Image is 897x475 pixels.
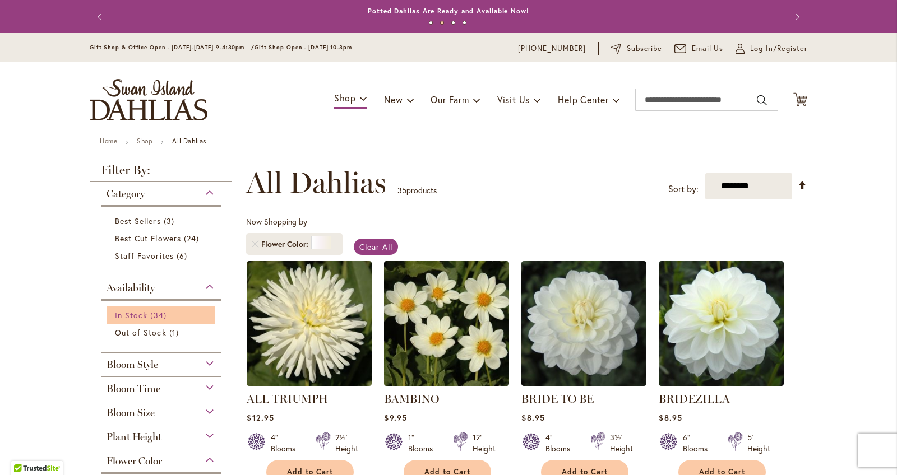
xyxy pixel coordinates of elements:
span: Email Us [692,43,724,54]
div: 12" Height [473,432,496,454]
iframe: Launch Accessibility Center [8,435,40,467]
a: Out of Stock 1 [115,327,210,338]
div: 2½' Height [335,432,358,454]
div: 1" Blooms [408,432,440,454]
span: Log In/Register [750,43,807,54]
img: ALL TRIUMPH [247,261,372,386]
button: 1 of 4 [429,21,433,25]
div: 6" Blooms [683,432,714,454]
a: BRIDE TO BE [521,378,646,388]
span: 24 [184,232,202,244]
span: Best Sellers [115,216,161,226]
p: products [397,181,437,199]
a: BRIDEZILLA [659,378,784,388]
span: Clear All [359,241,392,252]
button: Next [785,6,807,28]
img: BRIDE TO BE [521,261,646,386]
span: $8.95 [659,412,682,423]
span: In Stock [115,310,147,320]
a: Log In/Register [736,43,807,54]
div: 5' Height [747,432,770,454]
a: In Stock 34 [115,309,210,321]
span: Flower Color [261,239,311,250]
div: 4" Blooms [545,432,577,454]
a: Home [100,137,117,145]
div: 3½' Height [610,432,633,454]
span: All Dahlias [246,166,386,199]
span: Availability [107,282,155,294]
span: Now Shopping by [246,216,307,227]
a: Potted Dahlias Are Ready and Available Now! [368,7,529,15]
a: store logo [90,79,207,120]
button: 2 of 4 [440,21,444,25]
a: Best Cut Flowers [115,232,210,244]
a: Clear All [354,239,398,255]
span: Staff Favorites [115,250,174,261]
span: 3 [164,215,177,227]
strong: Filter By: [90,164,232,182]
span: 1 [169,327,182,338]
a: Staff Favorites [115,250,210,262]
span: Category [107,188,145,200]
div: 4" Blooms [271,432,302,454]
span: $12.95 [247,412,274,423]
span: Visit Us [497,94,530,105]
a: BRIDEZILLA [659,392,730,406]
span: 6 [177,250,190,262]
strong: All Dahlias [172,137,206,145]
label: Sort by: [668,179,699,199]
a: [PHONE_NUMBER] [518,43,586,54]
a: Email Us [674,43,724,54]
span: Our Farm [431,94,469,105]
a: BAMBINO [384,378,509,388]
span: Flower Color [107,455,162,467]
span: Gift Shop & Office Open - [DATE]-[DATE] 9-4:30pm / [90,44,255,51]
span: Help Center [558,94,609,105]
span: Bloom Size [107,407,155,419]
span: Best Cut Flowers [115,233,181,244]
span: Shop [334,92,356,104]
a: ALL TRIUMPH [247,392,328,406]
img: BAMBINO [384,261,509,386]
span: Subscribe [627,43,662,54]
a: BAMBINO [384,392,439,406]
span: Gift Shop Open - [DATE] 10-3pm [255,44,352,51]
span: Bloom Time [107,383,160,395]
span: 35 [397,185,406,195]
img: BRIDEZILLA [659,261,784,386]
button: Previous [90,6,112,28]
span: 34 [150,309,169,321]
a: Shop [137,137,152,145]
span: Plant Height [107,431,161,443]
span: $9.95 [384,412,406,423]
a: Remove Flower Color White/Cream [252,241,258,248]
button: 3 of 4 [451,21,455,25]
span: New [384,94,403,105]
span: $8.95 [521,412,544,423]
a: BRIDE TO BE [521,392,594,406]
button: 4 of 4 [463,21,466,25]
a: Best Sellers [115,215,210,227]
a: ALL TRIUMPH [247,378,372,388]
span: Bloom Style [107,358,158,371]
a: Subscribe [611,43,662,54]
span: Out of Stock [115,327,167,338]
